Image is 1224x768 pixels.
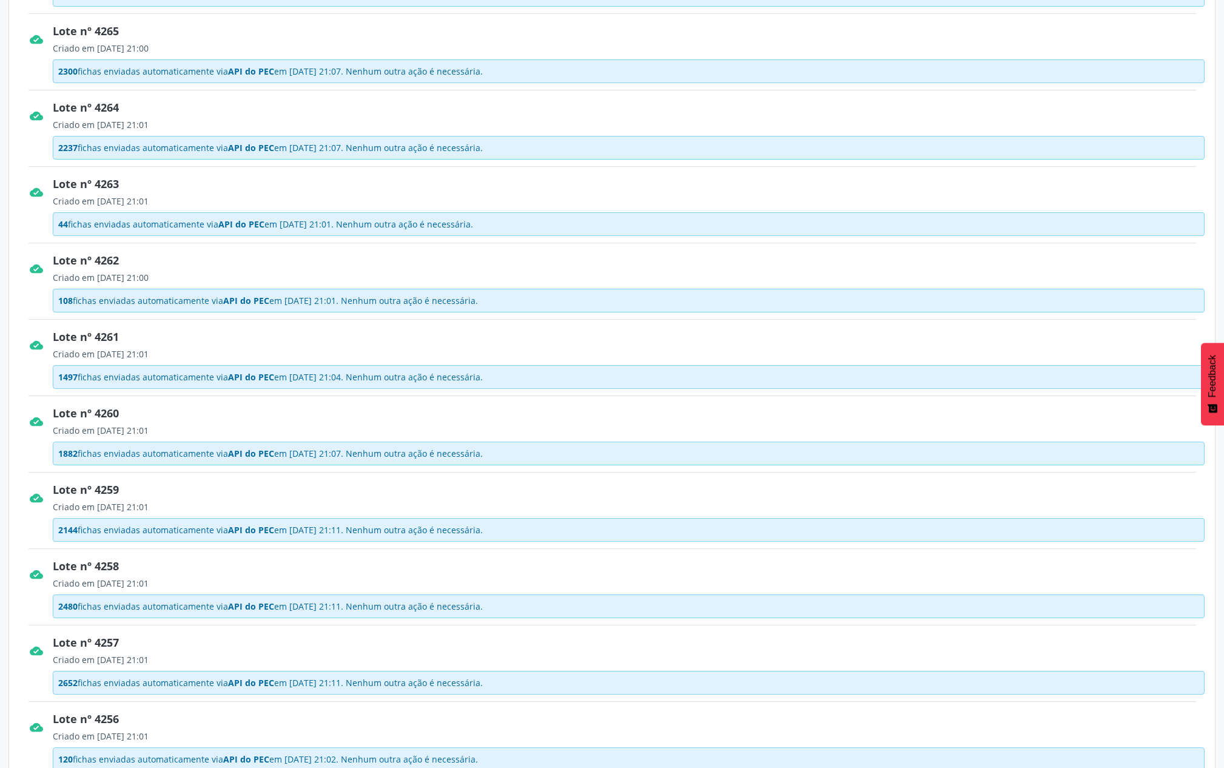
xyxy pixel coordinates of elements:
span: fichas enviadas automaticamente via em [DATE] 21:11. Nenhum outra ação é necessária. [58,524,483,536]
span: 2300 [58,66,78,77]
i: cloud_done [30,415,43,428]
span: 108 [58,295,73,306]
div: Criado em [DATE] 21:01 [53,424,1205,437]
div: Lote nº 4256 [53,711,1205,727]
span: 2480 [58,601,78,612]
div: Lote nº 4262 [53,252,1205,269]
div: Lote nº 4264 [53,99,1205,116]
i: cloud_done [30,186,43,199]
i: cloud_done [30,33,43,46]
span: 44 [58,218,68,230]
div: Criado em [DATE] 21:01 [53,348,1205,360]
span: fichas enviadas automaticamente via em [DATE] 21:04. Nenhum outra ação é necessária. [58,371,483,383]
i: cloud_done [30,568,43,581]
span: API do PEC [223,295,269,306]
button: Feedback - Mostrar pesquisa [1201,343,1224,425]
span: 2237 [58,142,78,153]
span: fichas enviadas automaticamente via em [DATE] 21:01. Nenhum outra ação é necessária. [58,218,473,231]
span: 1497 [58,371,78,383]
i: cloud_done [30,644,43,658]
span: API do PEC [228,66,274,77]
div: Lote nº 4261 [53,329,1205,345]
span: API do PEC [228,524,274,536]
span: API do PEC [228,601,274,612]
span: 1882 [58,448,78,459]
i: cloud_done [30,491,43,505]
span: fichas enviadas automaticamente via em [DATE] 21:07. Nenhum outra ação é necessária. [58,65,483,78]
div: Lote nº 4265 [53,23,1205,39]
div: Lote nº 4257 [53,635,1205,651]
span: fichas enviadas automaticamente via em [DATE] 21:01. Nenhum outra ação é necessária. [58,294,478,307]
div: Criado em [DATE] 21:01 [53,730,1205,743]
span: API do PEC [228,677,274,689]
span: fichas enviadas automaticamente via em [DATE] 21:07. Nenhum outra ação é necessária. [58,447,483,460]
span: Feedback [1207,355,1218,397]
div: Criado em [DATE] 21:01 [53,195,1205,207]
span: 120 [58,753,73,765]
span: fichas enviadas automaticamente via em [DATE] 21:02. Nenhum outra ação é necessária. [58,753,478,766]
span: 2652 [58,677,78,689]
span: API do PEC [228,371,274,383]
div: Criado em [DATE] 21:01 [53,500,1205,513]
span: 2144 [58,524,78,536]
span: API do PEC [223,753,269,765]
span: API do PEC [228,448,274,459]
span: fichas enviadas automaticamente via em [DATE] 21:11. Nenhum outra ação é necessária. [58,600,483,613]
div: Lote nº 4259 [53,482,1205,498]
i: cloud_done [30,262,43,275]
div: Criado em [DATE] 21:01 [53,653,1205,666]
i: cloud_done [30,339,43,352]
div: Lote nº 4258 [53,558,1205,574]
span: API do PEC [228,142,274,153]
span: API do PEC [218,218,264,230]
div: Criado em [DATE] 21:00 [53,271,1205,284]
span: fichas enviadas automaticamente via em [DATE] 21:07. Nenhum outra ação é necessária. [58,141,483,154]
div: Criado em [DATE] 21:01 [53,118,1205,131]
div: Lote nº 4260 [53,405,1205,422]
i: cloud_done [30,109,43,123]
div: Criado em [DATE] 21:00 [53,42,1205,55]
div: Criado em [DATE] 21:01 [53,577,1205,590]
div: Lote nº 4263 [53,176,1205,192]
span: fichas enviadas automaticamente via em [DATE] 21:11. Nenhum outra ação é necessária. [58,676,483,689]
